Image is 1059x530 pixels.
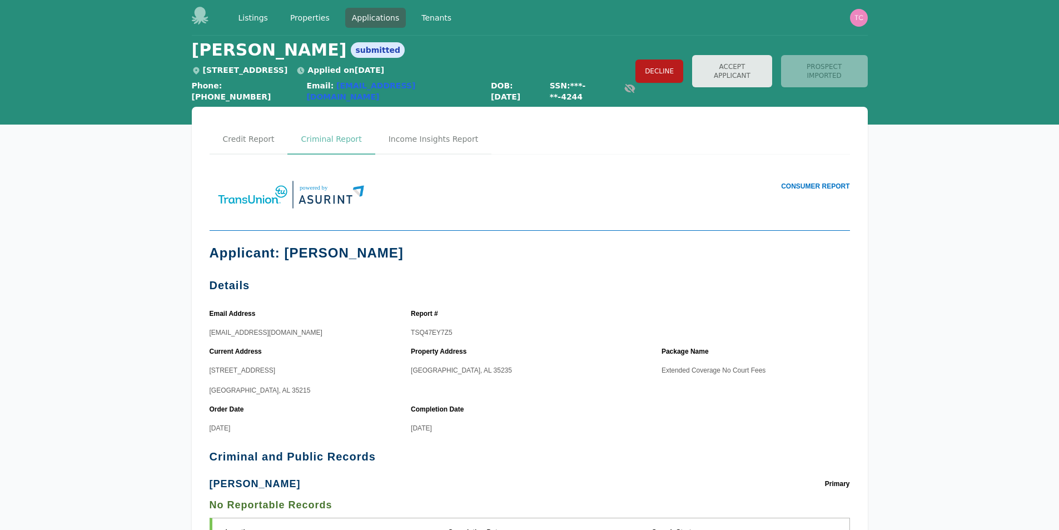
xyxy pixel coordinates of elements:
span: Applied on [DATE] [296,66,384,75]
a: [EMAIL_ADDRESS][DOMAIN_NAME] [306,81,415,101]
h1: Applicant: [PERSON_NAME] [210,244,850,262]
nav: Tabs [210,125,850,155]
a: Properties [284,8,336,28]
strong: Current Address [210,346,265,356]
div: Email: [306,80,481,102]
strong: Package Name [662,346,712,356]
span: Primary [825,475,850,492]
span: [PERSON_NAME] [192,40,347,60]
span: [STREET_ADDRESS] [192,66,288,75]
h3: No Reportable Records [210,497,850,513]
span: submitted [351,42,405,58]
span: [STREET_ADDRESS] [GEOGRAPHIC_DATA], AL 35215 [210,366,311,394]
strong: Email Address [210,309,259,319]
a: Applications [345,8,406,28]
h3: [PERSON_NAME] [210,478,301,489]
span: Extended Coverage No Court Fees [662,366,765,374]
div: Phone: [PHONE_NUMBER] [192,80,298,102]
h2: Details [210,280,850,291]
strong: Property Address [411,346,470,356]
strong: Completion Date [411,404,467,414]
strong: Report # [411,309,441,319]
strong: Order Date [210,404,247,414]
a: Tenants [415,8,458,28]
a: Credit Report [210,125,288,155]
p: CONSUMER REPORT [530,181,850,191]
span: TSQ47EY7Z5 [411,329,453,336]
button: Decline [635,60,683,83]
h2: Criminal and Public Records [210,451,850,462]
a: Criminal Report [287,125,375,155]
span: [GEOGRAPHIC_DATA], AL 35235 [411,366,512,374]
span: [EMAIL_ADDRESS][DOMAIN_NAME] [210,329,322,336]
a: Income Insights Report [375,125,492,155]
a: Listings [232,8,275,28]
div: DOB: [DATE] [491,80,541,102]
span: [DATE] [210,424,231,432]
button: Accept Applicant [692,55,772,87]
tspan: powered by [300,184,328,191]
span: [DATE] [411,424,432,432]
table: consumer report details [210,304,850,433]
